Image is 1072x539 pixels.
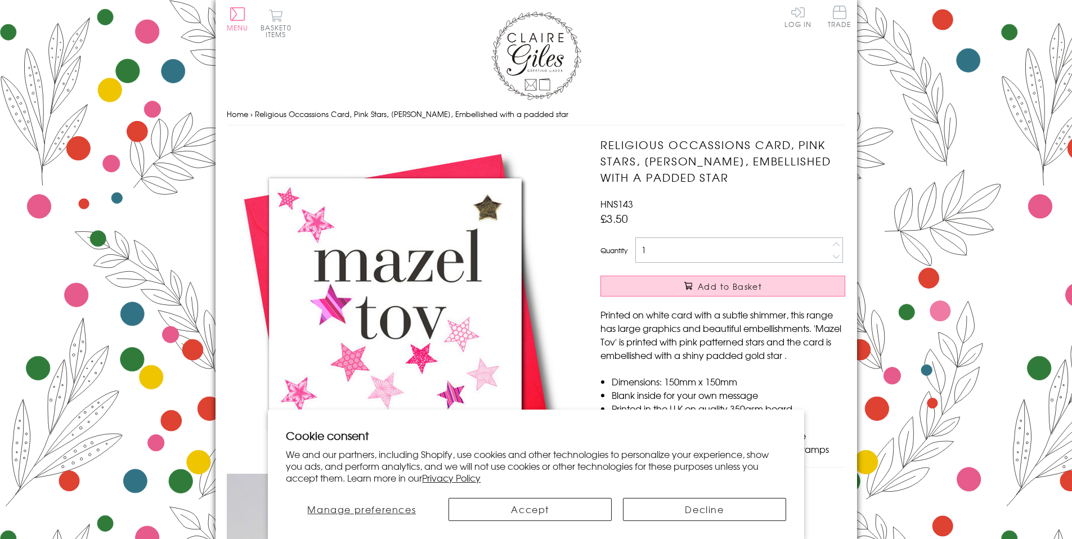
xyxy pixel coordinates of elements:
a: Home [227,109,248,119]
span: £3.50 [600,210,628,226]
span: › [250,109,253,119]
img: Claire Giles Greetings Cards [491,11,581,100]
button: Decline [623,498,786,521]
span: HNS143 [600,197,633,210]
a: Privacy Policy [422,471,481,484]
p: Printed on white card with a subtle shimmer, this range has large graphics and beautiful embellis... [600,308,845,362]
li: Printed in the U.K on quality 350gsm board [612,402,845,415]
li: Dimensions: 150mm x 150mm [612,375,845,388]
h1: Religious Occassions Card, Pink Stars, [PERSON_NAME], Embellished with a padded star [600,137,845,185]
span: Menu [227,23,249,33]
label: Quantity [600,245,627,255]
button: Menu [227,7,249,31]
span: Religious Occassions Card, Pink Stars, [PERSON_NAME], Embellished with a padded star [255,109,568,119]
span: 0 items [266,23,291,39]
span: Trade [828,6,851,28]
button: Accept [448,498,612,521]
span: Manage preferences [307,502,416,516]
button: Basket0 items [261,9,291,38]
button: Add to Basket [600,276,845,297]
span: Add to Basket [698,281,762,292]
img: Religious Occassions Card, Pink Stars, Mazel Tov, Embellished with a padded star [227,137,564,474]
a: Log In [784,6,811,28]
button: Manage preferences [286,498,437,521]
h2: Cookie consent [286,428,786,443]
nav: breadcrumbs [227,103,846,126]
a: Trade [828,6,851,30]
p: We and our partners, including Shopify, use cookies and other technologies to personalize your ex... [286,448,786,483]
li: Blank inside for your own message [612,388,845,402]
